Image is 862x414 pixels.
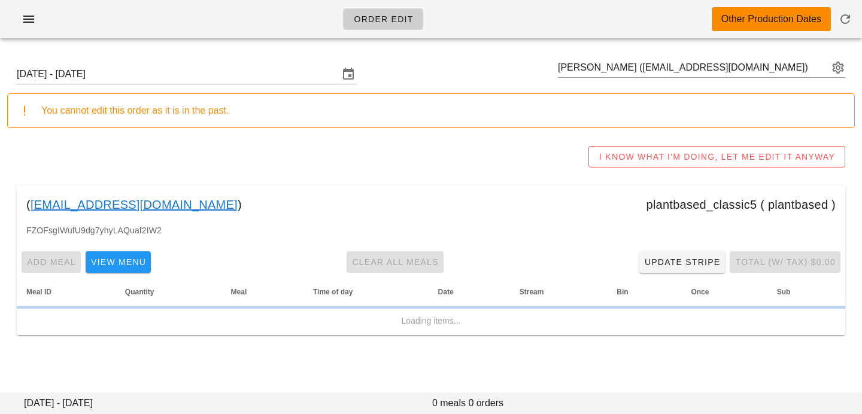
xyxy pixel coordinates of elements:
[438,288,454,296] span: Date
[116,278,221,306] th: Quantity: Not sorted. Activate to sort ascending.
[221,278,303,306] th: Meal: Not sorted. Activate to sort ascending.
[90,257,146,267] span: View Menu
[17,224,845,246] div: FZOFsgIWufU9dg7yhyLAQuaf2IW2
[231,288,247,296] span: Meal
[644,257,721,267] span: Update Stripe
[303,278,429,306] th: Time of day: Not sorted. Activate to sort ascending.
[831,60,845,75] button: appended action
[31,195,238,214] a: [EMAIL_ADDRESS][DOMAIN_NAME]
[353,14,413,24] span: Order Edit
[607,278,681,306] th: Bin: Not sorted. Activate to sort ascending.
[558,58,828,77] input: Search by email or name
[313,288,353,296] span: Time of day
[41,105,229,115] span: You cannot edit this order as it is in the past.
[343,8,423,30] a: Order Edit
[520,288,544,296] span: Stream
[767,278,845,306] th: Sub: Not sorted. Activate to sort ascending.
[721,12,821,26] div: Other Production Dates
[17,306,845,335] td: Loading items...
[777,288,791,296] span: Sub
[17,185,845,224] div: ( ) plantbased_classic5 ( plantbased )
[86,251,151,273] button: View Menu
[17,278,116,306] th: Meal ID: Not sorted. Activate to sort ascending.
[691,288,709,296] span: Once
[510,278,607,306] th: Stream: Not sorted. Activate to sort ascending.
[617,288,628,296] span: Bin
[429,278,510,306] th: Date: Not sorted. Activate to sort ascending.
[26,288,51,296] span: Meal ID
[639,251,726,273] a: Update Stripe
[125,288,154,296] span: Quantity
[599,152,835,162] span: I KNOW WHAT I'M DOING, LET ME EDIT IT ANYWAY
[588,146,845,168] button: I KNOW WHAT I'M DOING, LET ME EDIT IT ANYWAY
[681,278,767,306] th: Once: Not sorted. Activate to sort ascending.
